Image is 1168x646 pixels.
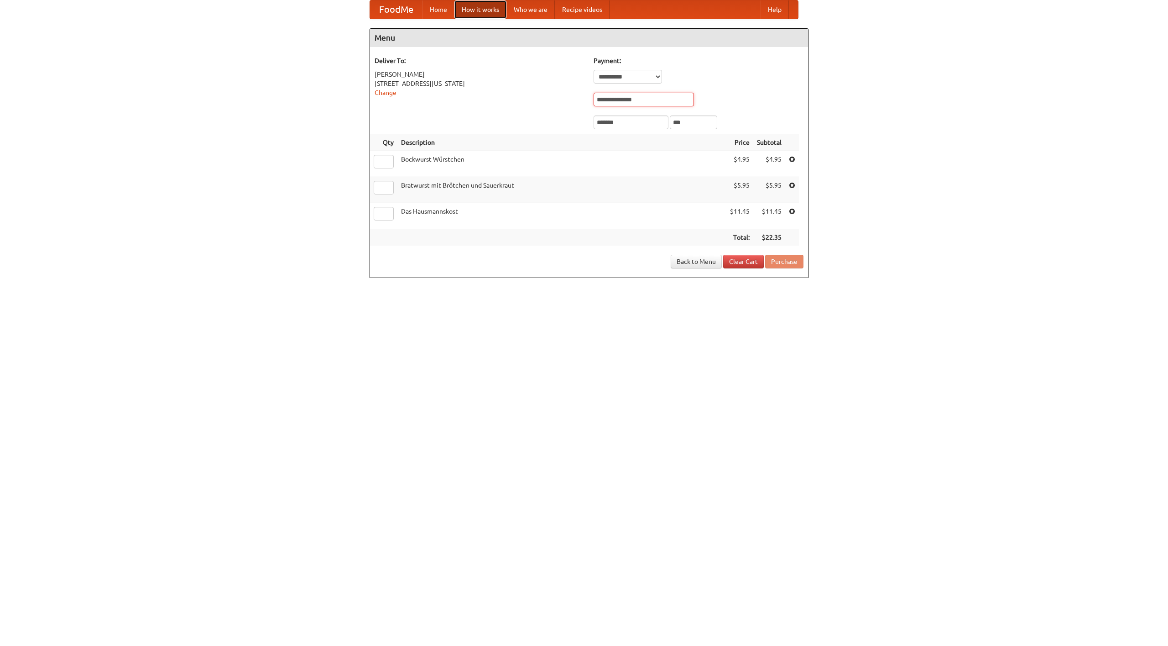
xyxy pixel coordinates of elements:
[723,255,764,268] a: Clear Cart
[671,255,722,268] a: Back to Menu
[370,134,397,151] th: Qty
[397,177,726,203] td: Bratwurst mit Brötchen und Sauerkraut
[555,0,610,19] a: Recipe videos
[765,255,803,268] button: Purchase
[594,56,803,65] h5: Payment:
[726,151,753,177] td: $4.95
[397,151,726,177] td: Bockwurst Würstchen
[375,56,584,65] h5: Deliver To:
[726,134,753,151] th: Price
[454,0,506,19] a: How it works
[375,89,396,96] a: Change
[375,70,584,79] div: [PERSON_NAME]
[375,79,584,88] div: [STREET_ADDRESS][US_STATE]
[370,0,422,19] a: FoodMe
[370,29,808,47] h4: Menu
[726,229,753,246] th: Total:
[726,177,753,203] td: $5.95
[753,134,785,151] th: Subtotal
[761,0,789,19] a: Help
[753,151,785,177] td: $4.95
[753,229,785,246] th: $22.35
[422,0,454,19] a: Home
[506,0,555,19] a: Who we are
[397,134,726,151] th: Description
[726,203,753,229] td: $11.45
[753,177,785,203] td: $5.95
[753,203,785,229] td: $11.45
[397,203,726,229] td: Das Hausmannskost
